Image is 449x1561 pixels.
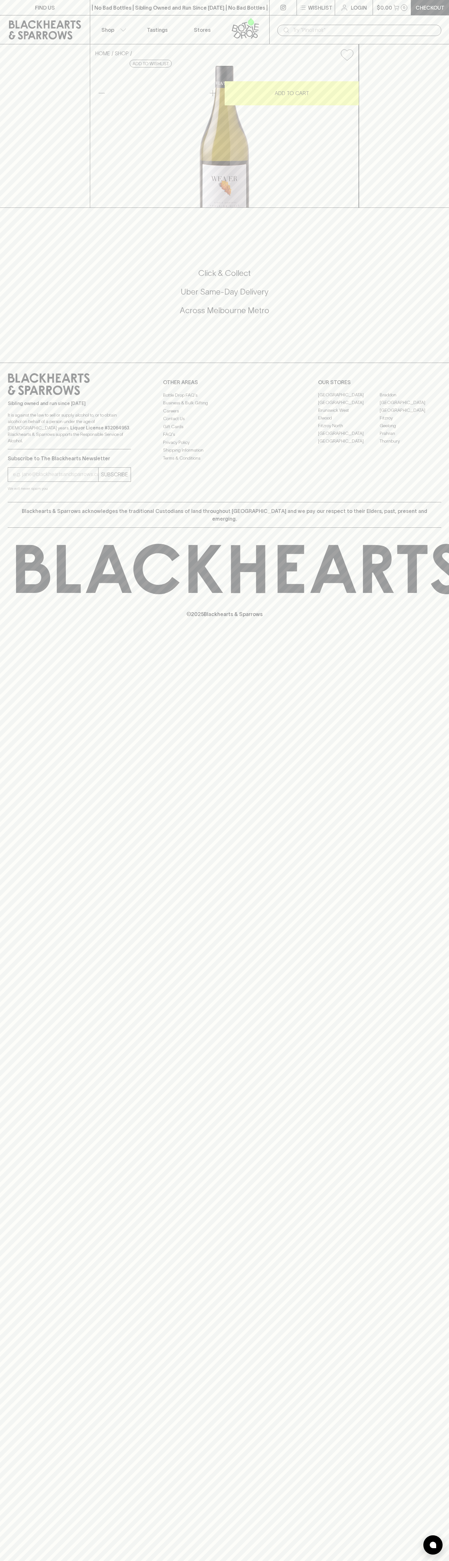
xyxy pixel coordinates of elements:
a: HOME [95,50,110,56]
h5: Across Melbourne Metro [8,305,441,316]
a: Careers [163,407,286,415]
p: OTHER AREAS [163,378,286,386]
p: Blackhearts & Sparrows acknowledges the traditional Custodians of land throughout [GEOGRAPHIC_DAT... [13,507,436,523]
button: SUBSCRIBE [99,468,131,481]
p: Shop [101,26,114,34]
p: Tastings [147,26,168,34]
a: Fitzroy North [318,422,380,430]
p: OUR STORES [318,378,441,386]
a: Geelong [380,422,441,430]
p: Stores [194,26,211,34]
a: Shipping Information [163,446,286,454]
div: Call to action block [8,242,441,350]
input: Try "Pinot noir" [293,25,436,35]
a: [GEOGRAPHIC_DATA] [318,391,380,399]
p: Checkout [416,4,445,12]
button: Add to wishlist [338,47,356,63]
a: FAQ's [163,431,286,438]
a: Prahran [380,430,441,437]
img: 34058.png [90,66,358,207]
a: Stores [180,15,225,44]
p: FIND US [35,4,55,12]
a: [GEOGRAPHIC_DATA] [318,430,380,437]
button: ADD TO CART [225,81,359,105]
p: 0 [403,6,405,9]
a: Bottle Drop FAQ's [163,391,286,399]
p: It is against the law to sell or supply alcohol to, or to obtain alcohol on behalf of a person un... [8,412,131,444]
p: Sibling owned and run since [DATE] [8,400,131,407]
a: [GEOGRAPHIC_DATA] [318,399,380,407]
a: Business & Bulk Gifting [163,399,286,407]
a: Gift Cards [163,423,286,430]
button: Shop [90,15,135,44]
a: Braddon [380,391,441,399]
a: Brunswick West [318,407,380,414]
h5: Click & Collect [8,268,441,278]
p: SUBSCRIBE [101,471,128,478]
a: Thornbury [380,437,441,445]
p: $0.00 [377,4,392,12]
a: Fitzroy [380,414,441,422]
p: We will never spam you [8,485,131,492]
input: e.g. jane@blackheartsandsparrows.com.au [13,469,98,480]
strong: Liquor License #32064953 [70,425,129,430]
p: Wishlist [308,4,332,12]
p: Login [351,4,367,12]
a: [GEOGRAPHIC_DATA] [318,437,380,445]
a: [GEOGRAPHIC_DATA] [380,407,441,414]
a: Privacy Policy [163,438,286,446]
img: bubble-icon [430,1542,436,1548]
a: Tastings [135,15,180,44]
a: [GEOGRAPHIC_DATA] [380,399,441,407]
h5: Uber Same-Day Delivery [8,287,441,297]
a: SHOP [115,50,129,56]
a: Elwood [318,414,380,422]
p: ADD TO CART [275,89,309,97]
a: Contact Us [163,415,286,423]
button: Add to wishlist [130,60,172,67]
p: Subscribe to The Blackhearts Newsletter [8,454,131,462]
a: Terms & Conditions [163,454,286,462]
